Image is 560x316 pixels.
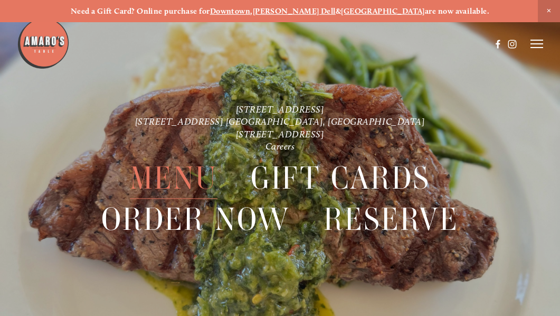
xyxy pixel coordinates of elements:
[250,6,252,16] strong: ,
[324,199,459,240] span: Reserve
[130,159,217,199] a: Menu
[236,104,325,115] a: [STREET_ADDRESS]
[17,17,70,70] img: Amaro's Table
[101,199,290,239] a: Order Now
[210,6,251,16] a: Downtown
[101,199,290,240] span: Order Now
[336,6,341,16] strong: &
[253,6,336,16] a: [PERSON_NAME] Dell
[341,6,425,16] a: [GEOGRAPHIC_DATA]
[324,199,459,239] a: Reserve
[236,128,325,140] a: [STREET_ADDRESS]
[135,116,425,127] a: [STREET_ADDRESS] [GEOGRAPHIC_DATA], [GEOGRAPHIC_DATA]
[425,6,489,16] strong: are now available.
[251,159,430,199] a: Gift Cards
[265,141,295,152] a: Careers
[71,6,210,16] strong: Need a Gift Card? Online purchase for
